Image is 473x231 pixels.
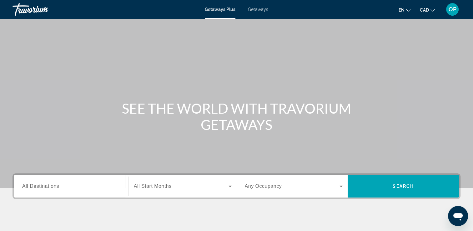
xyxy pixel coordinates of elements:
[420,8,429,13] span: CAD
[13,1,75,18] a: Travorium
[449,6,456,13] span: OP
[134,183,172,189] span: All Start Months
[420,5,435,14] button: Change currency
[119,100,354,133] h1: SEE THE WORLD WITH TRAVORIUM GETAWAYS
[348,175,459,198] button: Search
[393,184,414,189] span: Search
[444,3,460,16] button: User Menu
[205,7,235,12] a: Getaways Plus
[14,175,459,198] div: Search widget
[448,206,468,226] iframe: Button to launch messaging window
[248,7,268,12] a: Getaways
[399,8,405,13] span: en
[245,183,282,189] span: Any Occupancy
[399,5,410,14] button: Change language
[22,183,59,189] span: All Destinations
